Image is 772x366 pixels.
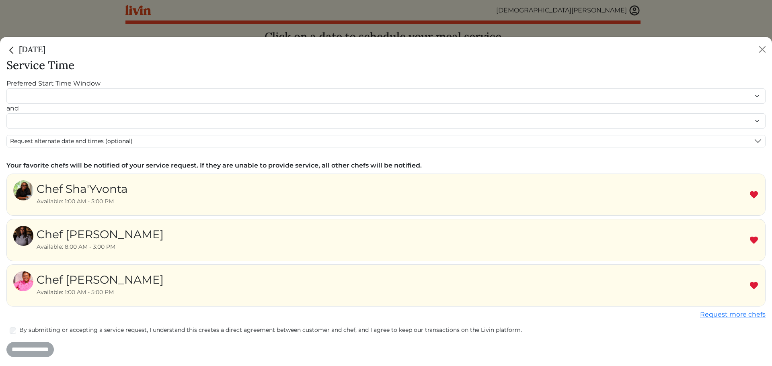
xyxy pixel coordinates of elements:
a: Chef [PERSON_NAME] Available: 1:00 AM - 5:00 PM [13,271,164,300]
img: d366a2884c9401e74fb450b916da18b8 [13,180,33,200]
label: Preferred Start Time Window [6,79,101,88]
img: f6bb5be39ed402533e34a306d6873928 [13,271,33,291]
div: Available: 1:00 AM - 5:00 PM [37,288,164,296]
label: and [6,104,19,113]
a: Chef [PERSON_NAME] Available: 8:00 AM - 3:00 PM [13,226,164,254]
span: Request alternate date and times (optional) [10,137,133,145]
h3: Service Time [6,59,766,72]
div: Available: 8:00 AM - 3:00 PM [37,243,164,251]
label: By submitting or accepting a service request, I understand this creates a direct agreement betwee... [19,326,766,334]
h5: [DATE] [6,43,45,55]
div: Your favorite chefs will be notified of your service request. If they are unable to provide servi... [6,161,766,170]
div: Chef Sha'Yvonta [37,180,128,197]
div: Chef [PERSON_NAME] [37,271,164,288]
button: Request alternate date and times (optional) [7,135,765,147]
img: Remove Favorite chef [749,281,759,290]
img: Remove Favorite chef [749,235,759,245]
img: back_caret-0738dc900bf9763b5e5a40894073b948e17d9601fd527fca9689b06ce300169f.svg [6,45,17,55]
div: Available: 1:00 AM - 5:00 PM [37,197,128,206]
a: Request more chefs [700,311,766,318]
a: Chef Sha'Yvonta Available: 1:00 AM - 5:00 PM [13,180,128,209]
div: Chef [PERSON_NAME] [37,226,164,243]
a: Close [6,44,19,54]
img: Remove Favorite chef [749,190,759,200]
img: 3e6ad4af7e4941a98703f3f526bf3736 [13,226,33,246]
button: Close [756,43,769,56]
